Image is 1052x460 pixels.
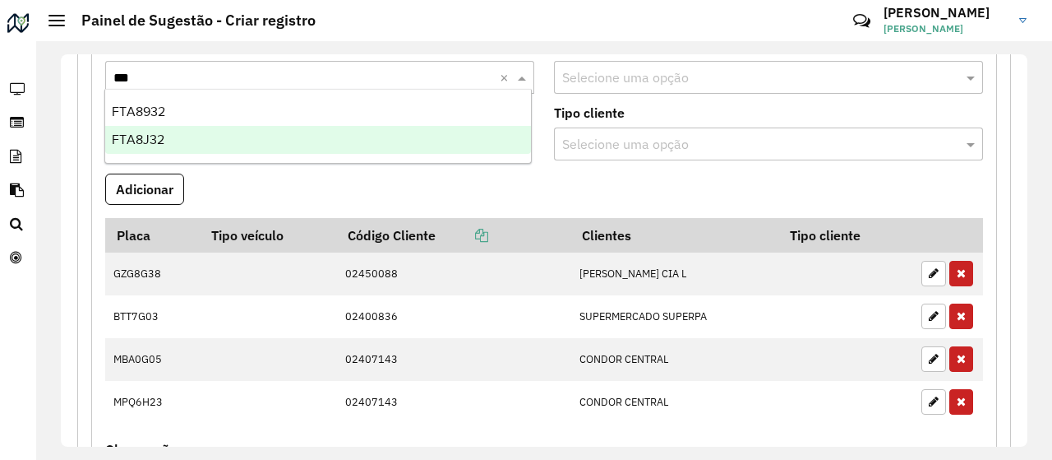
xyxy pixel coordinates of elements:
td: 02400836 [337,295,571,338]
label: Tipo cliente [554,103,625,123]
td: CONDOR CENTRAL [571,381,779,424]
th: Código Cliente [337,218,571,253]
td: 02407143 [337,338,571,381]
a: Contato Rápido [844,3,879,39]
label: Observações [105,439,183,459]
th: Tipo cliente [779,218,913,253]
h2: Painel de Sugestão - Criar registro [65,12,316,30]
span: Clear all [500,67,514,87]
td: [PERSON_NAME] CIA L [571,253,779,295]
a: Copiar [436,227,488,244]
span: [PERSON_NAME] [884,21,1007,36]
td: MPQ6H23 [105,381,201,424]
span: FTA8J32 [112,132,164,146]
td: GZG8G38 [105,253,201,295]
th: Tipo veículo [201,218,337,253]
td: 02450088 [337,253,571,295]
h3: [PERSON_NAME] [884,5,1007,21]
td: MBA0G05 [105,338,201,381]
ng-dropdown-panel: Options list [104,89,532,164]
td: SUPERMERCADO SUPERPA [571,295,779,338]
th: Clientes [571,218,779,253]
span: FTA8932 [112,105,165,118]
button: Adicionar [105,174,184,205]
td: CONDOR CENTRAL [571,338,779,381]
td: BTT7G03 [105,295,201,338]
td: 02407143 [337,381,571,424]
th: Placa [105,218,201,253]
